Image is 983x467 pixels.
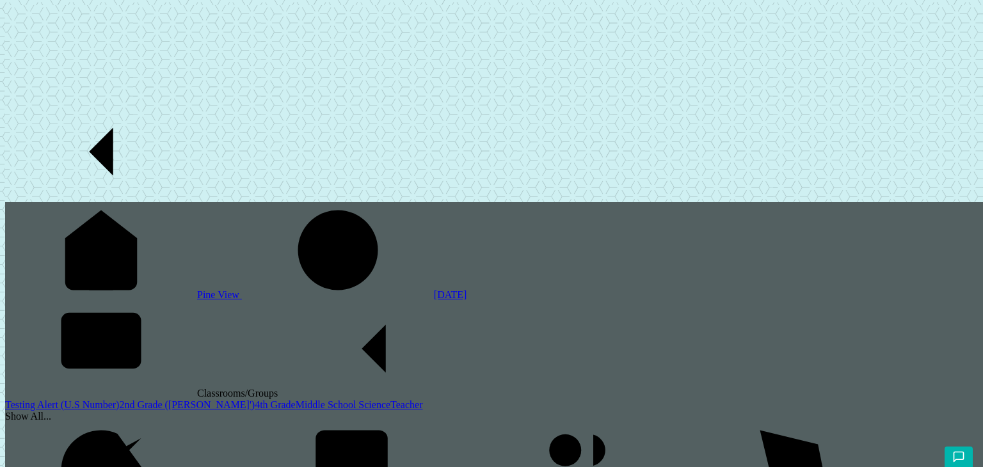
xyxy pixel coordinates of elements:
span: Classrooms/Groups [197,388,470,399]
a: Pine View [5,289,242,300]
a: Testing Alert (U.S Number) [5,399,119,410]
div: Show All... [5,411,983,422]
span: [DATE] [434,289,467,300]
a: Middle School Science [296,399,390,410]
a: 4th Grade [255,399,296,410]
a: 2nd Grade ([PERSON_NAME]') [119,399,255,410]
a: [DATE] [242,289,467,300]
a: Teacher [390,399,422,410]
span: Pine View [197,289,242,300]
